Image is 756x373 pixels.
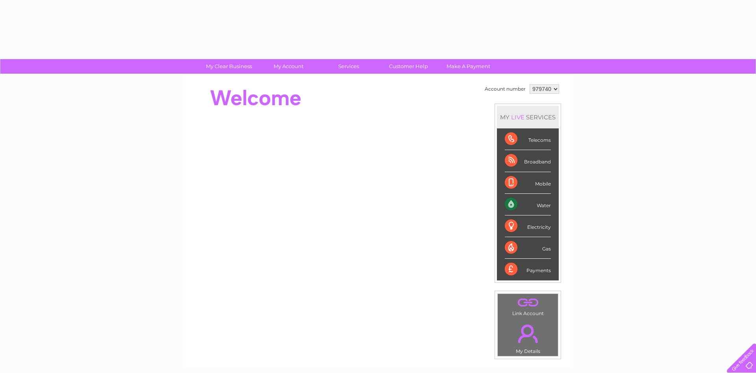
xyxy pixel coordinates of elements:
[376,59,441,74] a: Customer Help
[316,59,381,74] a: Services
[497,106,559,128] div: MY SERVICES
[505,237,551,259] div: Gas
[505,172,551,194] div: Mobile
[505,259,551,280] div: Payments
[505,150,551,172] div: Broadband
[256,59,321,74] a: My Account
[505,128,551,150] div: Telecoms
[510,113,526,121] div: LIVE
[500,320,556,347] a: .
[196,59,261,74] a: My Clear Business
[483,82,528,96] td: Account number
[497,318,558,356] td: My Details
[500,296,556,310] a: .
[436,59,501,74] a: Make A Payment
[505,215,551,237] div: Electricity
[497,293,558,318] td: Link Account
[505,194,551,215] div: Water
